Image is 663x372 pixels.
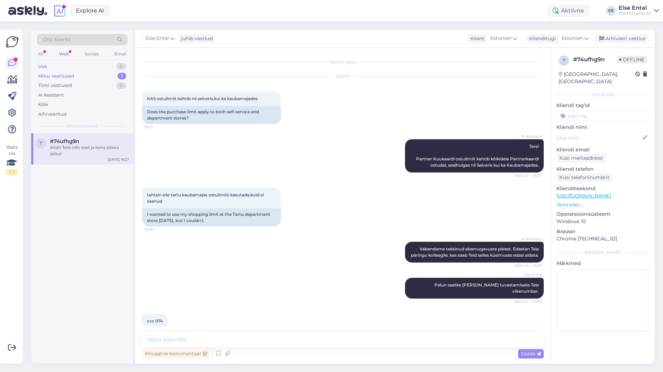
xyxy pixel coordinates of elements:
[142,349,210,358] div: Privaatne kommentaar
[557,146,649,153] p: Kliendi email
[113,50,128,59] div: Email
[557,166,649,173] p: Kliendi telefon
[70,5,110,17] a: Explore AI
[108,157,129,162] div: [DATE] 16:27
[50,144,129,157] div: Aitäh Teile info eest ja kena päeva jätku!
[38,92,64,99] div: AI Assistent
[58,50,70,59] div: Web
[142,59,544,65] div: Vestlus algas
[619,11,651,16] div: TKM Finants AS
[43,36,71,43] span: Otsi kliente
[83,50,100,59] div: Socials
[516,236,542,241] span: AI Assistent
[6,35,19,48] img: Askly Logo
[573,55,617,64] div: # 74ufhg9n
[37,50,45,59] div: All
[67,123,98,129] span: Minu vestlused
[6,169,18,175] div: 1 / 3
[557,124,649,131] p: Kliendi nimi
[515,263,542,268] span: Nähtud ✓ 16:08
[557,228,649,235] p: Brauser
[557,153,606,163] div: Küsi meiliaadressi
[38,101,48,108] div: Kõik
[116,63,126,70] div: 0
[515,299,542,304] span: Nähtud ✓ 16:09
[434,282,540,294] span: Palun saatke [PERSON_NAME] tuvastamiseks Teie viitenumber.
[516,272,542,277] span: Else Ental
[619,5,659,16] a: Else EntalTKM Finants AS
[144,124,170,130] span: 16:07
[557,91,649,98] div: Kliendi info
[557,218,649,225] p: Windows 10
[40,141,42,146] span: 7
[142,106,281,124] div: Does the purchase limit apply to both self-service and department stores?
[145,35,169,42] span: Else Ental
[142,73,544,80] div: [DATE]
[38,73,74,80] div: Minu vestlused
[526,35,556,42] div: Klienditugi
[595,34,648,43] div: Arhiveeri vestlus
[411,246,540,258] span: Vabandame tekkinud ebamugavuste pärast. Edastan Teie päringu kolleegile, kes saab Teid selles küs...
[147,96,258,101] span: KAS ostulimiit kehtib nii selveris,kui ka kaubamajades
[557,235,649,242] p: Chrome [TECHNICAL_ID]
[557,211,649,218] p: Operatsioonisüsteem
[619,5,651,11] div: Else Ental
[557,260,649,267] p: Märkmed
[557,110,649,121] input: Lisa tag
[516,134,542,139] span: AI Assistent
[116,82,126,89] div: 0
[563,58,565,63] span: 7
[557,249,649,256] div: [PERSON_NAME]
[557,193,611,199] a: [URL][DOMAIN_NAME]
[144,227,170,232] span: 16:08
[147,192,265,204] span: tahtsin eile tartu kaubamajas ostulimiiti kasutada,kuid ei saanud
[557,185,649,192] p: Klienditeekond
[557,134,641,142] input: Lisa nimi
[38,111,67,118] div: Arhiveeritud
[6,144,18,175] div: Vaata siia
[559,71,635,85] div: [GEOGRAPHIC_DATA], [GEOGRAPHIC_DATA]
[547,5,589,17] div: Aktiivne
[38,63,47,70] div: Uus
[142,209,281,227] div: I wanted to use my shopping limit at the Tartu department store [DATE], but I couldn't.
[147,318,163,324] span: cvc 074
[617,56,647,63] span: Offline
[562,35,583,42] span: Estonian
[557,102,649,109] p: Kliendi tag'id
[178,35,214,42] div: juhib vestlust
[467,35,484,42] div: Klient
[38,82,72,89] div: Tiimi vestlused
[521,351,541,357] span: Saada
[606,6,616,16] div: EE
[490,35,511,42] span: Estonian
[515,173,542,178] span: Nähtud ✓ 16:07
[50,138,79,144] span: #74ufhg9n
[557,202,649,208] p: Vaata edasi ...
[53,3,67,18] img: explore-ai
[118,73,126,80] div: 1
[557,173,612,182] div: Küsi telefoninumbrit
